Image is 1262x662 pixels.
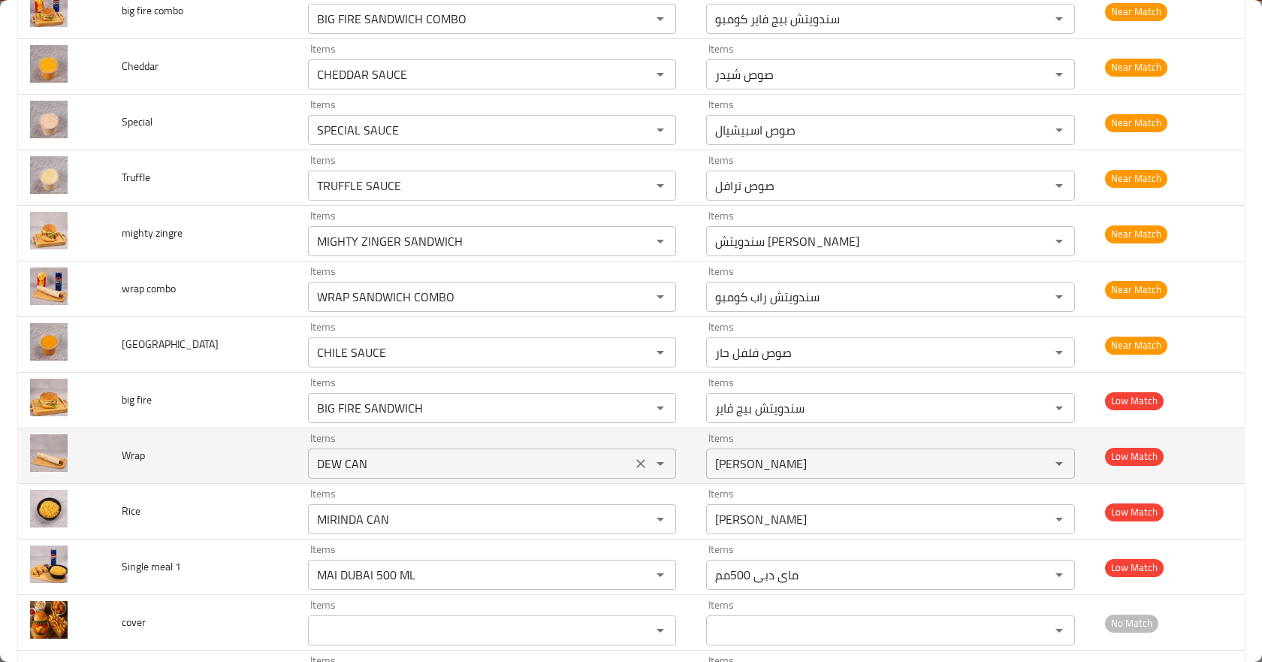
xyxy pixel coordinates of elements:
span: Cheddar [122,56,159,76]
button: Open [650,620,671,641]
button: Open [650,64,671,85]
span: wrap combo [122,279,176,298]
button: Open [1049,8,1070,29]
button: Open [1049,342,1070,363]
button: Clear [630,453,651,474]
img: big fire [30,379,68,416]
span: Low Match [1105,448,1164,465]
img: cover [30,601,68,639]
span: mighty zingre [122,223,183,243]
img: wrap combo [30,268,68,305]
img: Chile [30,323,68,361]
span: cover [122,612,146,632]
img: Rice [30,490,68,527]
button: Open [650,453,671,474]
button: Open [1049,119,1070,141]
button: Open [650,231,671,252]
span: Wrap [122,446,145,465]
span: Near Match [1105,114,1167,131]
button: Open [1049,564,1070,585]
img: Wrap [30,434,68,472]
button: Open [1049,509,1070,530]
img: Single meal 1 [30,546,68,583]
button: Open [1049,398,1070,419]
span: Near Match [1105,3,1167,20]
span: Near Match [1105,59,1167,76]
button: Open [1049,453,1070,474]
button: Open [650,8,671,29]
span: Truffle [122,168,150,187]
span: Near Match [1105,225,1167,243]
button: Open [1049,620,1070,641]
img: Cheddar [30,45,68,83]
span: Low Match [1105,503,1164,521]
span: No Match [1105,615,1158,632]
img: Special [30,101,68,138]
span: big fire combo [122,1,183,20]
button: Open [1049,286,1070,307]
button: Open [1049,231,1070,252]
button: Open [650,509,671,530]
span: Low Match [1105,392,1164,410]
img: mighty zingre [30,212,68,249]
span: Near Match [1105,337,1167,354]
span: Near Match [1105,281,1167,298]
button: Open [650,564,671,585]
span: Low Match [1105,559,1164,576]
button: Open [650,175,671,196]
button: Open [1049,175,1070,196]
span: Near Match [1105,170,1167,187]
span: big fire [122,390,152,410]
span: Single meal 1 [122,557,181,576]
button: Open [650,286,671,307]
span: Special [122,112,152,131]
span: [GEOGRAPHIC_DATA] [122,334,219,354]
button: Open [650,398,671,419]
img: Truffle [30,156,68,194]
span: Rice [122,501,140,521]
button: Open [1049,64,1070,85]
button: Open [650,119,671,141]
button: Open [650,342,671,363]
